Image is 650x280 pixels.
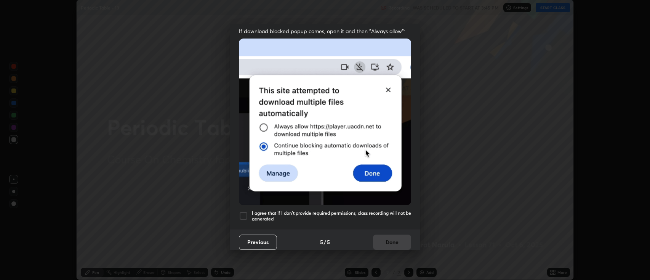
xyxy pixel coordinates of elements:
h5: I agree that if I don't provide required permissions, class recording will not be generated [252,210,411,222]
h4: 5 [327,238,330,246]
span: If download blocked popup comes, open it and then "Always allow": [239,27,411,35]
button: Previous [239,235,277,250]
img: downloads-permission-blocked.gif [239,39,411,205]
h4: / [324,238,326,246]
h4: 5 [320,238,323,246]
